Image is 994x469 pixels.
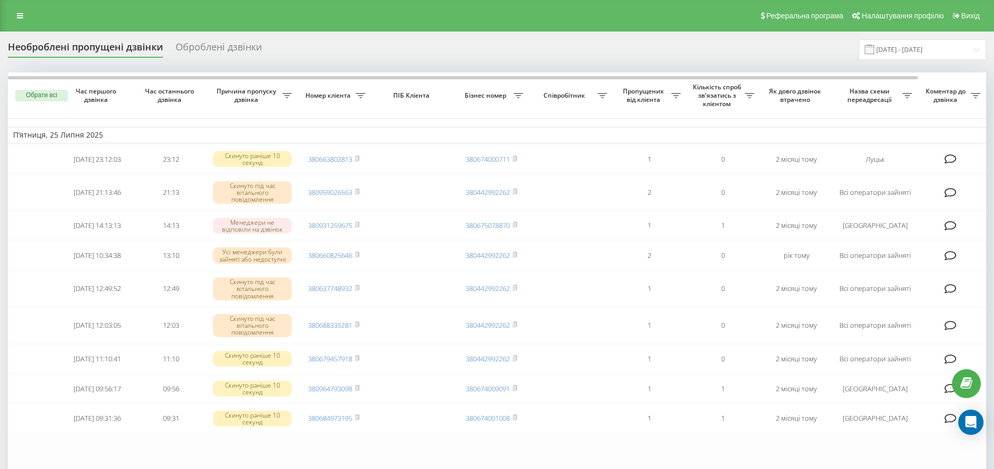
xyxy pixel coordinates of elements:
[308,384,352,393] a: 380964793098
[534,91,598,100] span: Співробітник
[213,218,292,234] div: Менеджери не відповіли на дзвінок
[466,284,510,293] a: 380442992262
[833,212,917,239] td: [GEOGRAPHIC_DATA]
[8,41,163,58] div: Необроблені пропущені дзвінки
[302,91,356,100] span: Номер клієнта
[15,90,68,101] button: Обрати всі
[60,404,134,432] td: [DATE] 09:31:36
[134,145,208,173] td: 23:12
[466,251,510,260] a: 380442992262
[838,87,903,103] span: Назва схеми переадресації
[176,41,262,58] div: Оброблені дзвінки
[833,242,917,269] td: Всі оператори зайняті
[134,175,208,210] td: 21:13
[308,320,352,330] a: 380688335281
[612,212,686,239] td: 1
[460,91,514,100] span: Бізнес номер
[134,375,208,403] td: 09:56
[134,272,208,306] td: 12:49
[833,145,917,173] td: Луцьк
[612,404,686,432] td: 1
[213,411,292,426] div: Скинуто раніше 10 секунд
[833,308,917,343] td: Всі оператори зайняті
[833,175,917,210] td: Всі оператори зайняті
[686,308,760,343] td: 0
[60,308,134,343] td: [DATE] 12:03:05
[923,87,971,103] span: Коментар до дзвінка
[134,242,208,269] td: 13:10
[213,381,292,397] div: Скинуто раніше 10 секунд
[833,345,917,373] td: Всі оператори зайняті
[691,83,745,108] span: Кількість спроб зв'язатись з клієнтом
[213,151,292,167] div: Скинуто раніше 10 секунд
[612,345,686,373] td: 1
[213,314,292,337] div: Скинуто під час вітального повідомлення
[213,277,292,300] div: Скинуто під час вітального повідомлення
[213,351,292,367] div: Скинуто раніше 10 секунд
[466,354,510,363] a: 380442992262
[308,154,352,164] a: 380663802813
[308,251,352,260] a: 380660825646
[686,242,760,269] td: 0
[308,354,352,363] a: 380679457918
[766,12,844,20] span: Реферальна програма
[833,272,917,306] td: Всі оператори зайняті
[134,404,208,432] td: 09:31
[686,175,760,210] td: 0
[466,320,510,330] a: 380442992262
[60,175,134,210] td: [DATE] 21:13:46
[60,212,134,239] td: [DATE] 14:13:13
[760,375,833,403] td: 2 місяці тому
[612,175,686,210] td: 2
[134,212,208,239] td: 14:13
[760,212,833,239] td: 2 місяці тому
[760,242,833,269] td: рік тому
[958,410,983,435] div: Open Intercom Messenger
[618,87,671,103] span: Пропущених від клієнта
[60,375,134,403] td: [DATE] 09:56:17
[833,404,917,432] td: [GEOGRAPHIC_DATA]
[760,308,833,343] td: 2 місяці тому
[466,154,510,164] a: 380674000711
[768,87,825,103] span: Як довго дзвінок втрачено
[466,413,510,423] a: 380674001008
[308,221,352,230] a: 380931259675
[686,145,760,173] td: 0
[612,272,686,306] td: 1
[466,221,510,230] a: 380675078870
[308,413,352,423] a: 380684973195
[60,272,134,306] td: [DATE] 12:49:52
[60,145,134,173] td: [DATE] 23:12:03
[213,247,292,263] div: Усі менеджери були зайняті або недоступні
[213,87,282,103] span: Причина пропуску дзвінка
[213,181,292,204] div: Скинуто під час вітального повідомлення
[686,272,760,306] td: 0
[69,87,126,103] span: Час першого дзвінка
[308,187,352,197] a: 380959026563
[134,308,208,343] td: 12:03
[612,242,686,269] td: 2
[760,404,833,432] td: 2 місяці тому
[760,272,833,306] td: 2 місяці тому
[686,404,760,432] td: 1
[862,12,944,20] span: Налаштування профілю
[142,87,199,103] span: Час останнього дзвінка
[612,375,686,403] td: 1
[760,145,833,173] td: 2 місяці тому
[60,242,134,269] td: [DATE] 10:34:38
[60,345,134,373] td: [DATE] 11:10:41
[380,91,446,100] span: ПІБ Клієнта
[308,284,352,293] a: 380637748932
[134,345,208,373] td: 11:10
[466,187,510,197] a: 380442992262
[686,375,760,403] td: 1
[833,375,917,403] td: [GEOGRAPHIC_DATA]
[466,384,510,393] a: 380674009091
[612,308,686,343] td: 1
[686,345,760,373] td: 0
[686,212,760,239] td: 1
[961,12,980,20] span: Вихід
[612,145,686,173] td: 1
[760,175,833,210] td: 2 місяці тому
[760,345,833,373] td: 2 місяці тому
